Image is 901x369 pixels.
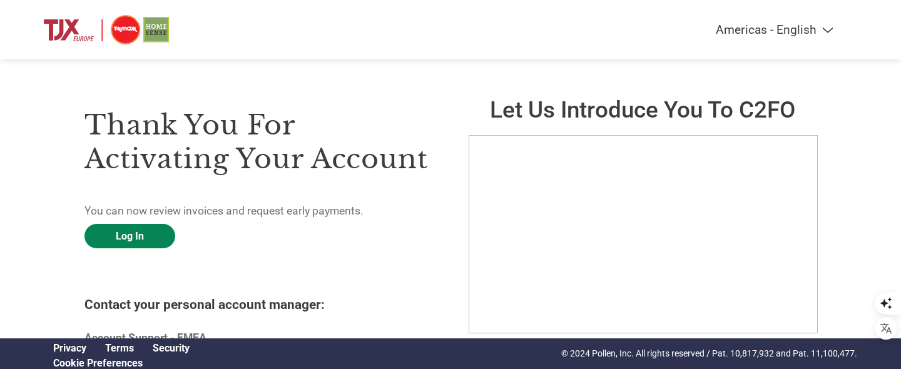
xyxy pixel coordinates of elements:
[84,331,206,344] b: Account Support - EMEA
[469,96,817,123] h2: Let us introduce you to C2FO
[84,203,432,219] p: You can now review invoices and request early payments.
[84,297,432,312] h4: Contact your personal account manager:
[153,342,190,354] a: Security
[105,342,134,354] a: Terms
[84,224,175,248] a: Log In
[44,357,199,369] div: Open Cookie Preferences Modal
[53,342,86,354] a: Privacy
[44,13,169,47] img: TJX Europe
[561,347,857,360] p: © 2024 Pollen, Inc. All rights reserved / Pat. 10,817,932 and Pat. 11,100,477.
[53,357,143,369] a: Cookie Preferences, opens a dedicated popup modal window
[469,135,818,333] iframe: C2FO Introduction Video
[84,108,432,176] h3: Thank you for activating your account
